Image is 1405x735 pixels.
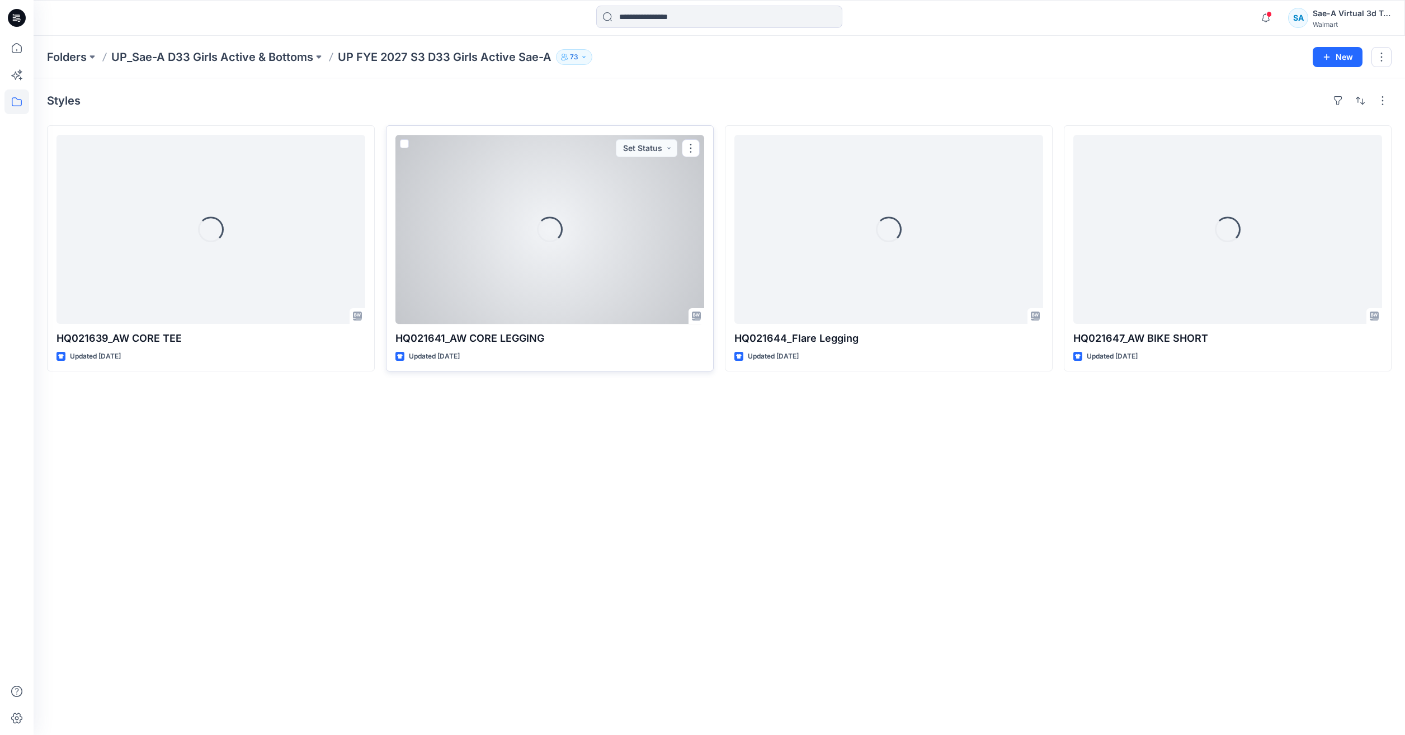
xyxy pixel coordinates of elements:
[56,331,365,346] p: HQ021639_AW CORE TEE
[1313,7,1391,20] div: Sae-A Virtual 3d Team
[1313,20,1391,29] div: Walmart
[47,94,81,107] h4: Styles
[395,331,704,346] p: HQ021641_AW CORE LEGGING
[570,51,578,63] p: 73
[1313,47,1362,67] button: New
[734,331,1043,346] p: HQ021644_Flare Legging
[556,49,592,65] button: 73
[1073,331,1382,346] p: HQ021647_AW BIKE SHORT
[1087,351,1138,362] p: Updated [DATE]
[409,351,460,362] p: Updated [DATE]
[748,351,799,362] p: Updated [DATE]
[47,49,87,65] a: Folders
[338,49,551,65] p: UP FYE 2027 S3 D33 Girls Active Sae-A
[1288,8,1308,28] div: SA
[70,351,121,362] p: Updated [DATE]
[111,49,313,65] a: UP_Sae-A D33 Girls Active & Bottoms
